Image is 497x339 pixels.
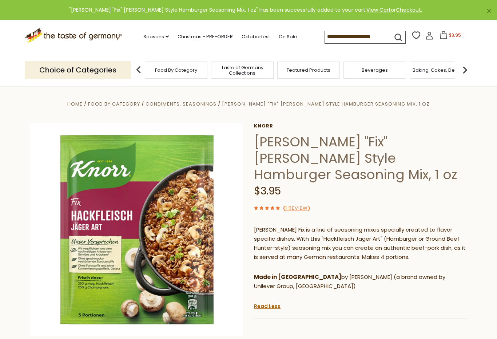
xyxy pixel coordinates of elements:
[458,63,472,77] img: next arrow
[242,33,270,41] a: Oktoberfest
[254,303,281,310] a: Read Less
[88,100,140,107] a: Food By Category
[254,273,467,291] p: by [PERSON_NAME] (a brand owned by Unilever Group, [GEOGRAPHIC_DATA])
[366,6,391,13] a: View Cart
[155,67,197,73] a: Food By Category
[222,100,430,107] a: [PERSON_NAME] "Fix" [PERSON_NAME] Style Hamburger Seasoning Mix, 1 oz
[285,205,308,212] a: 1 Review
[449,32,461,38] span: $3.95
[254,123,467,129] a: Knorr
[362,67,388,73] a: Beverages
[143,33,169,41] a: Seasons
[178,33,233,41] a: Christmas - PRE-ORDER
[67,100,83,107] a: Home
[254,225,467,262] p: [PERSON_NAME] Fix is a line of seasoning mixes specially created to flavor specific dishes. With ...
[487,9,491,13] a: ×
[25,61,131,79] p: Choice of Categories
[254,134,467,183] h1: [PERSON_NAME] "Fix" [PERSON_NAME] Style Hamburger Seasoning Mix, 1 oz
[213,65,271,76] a: Taste of Germany Collections
[30,123,243,336] img: Knorr "Fix" Hunter Style Hamburger Seasoning Mix, 1 oz
[254,184,281,198] span: $3.95
[146,100,216,107] a: Condiments, Seasonings
[254,273,341,281] strong: Made in [GEOGRAPHIC_DATA]
[283,205,310,212] span: ( )
[413,67,469,73] a: Baking, Cakes, Desserts
[131,63,146,77] img: previous arrow
[6,6,485,14] div: "[PERSON_NAME] "Fix" [PERSON_NAME] Style Hamburger Seasoning Mix, 1 oz" has been successfully add...
[279,33,297,41] a: On Sale
[396,6,421,13] a: Checkout
[435,31,466,42] button: $3.95
[287,67,330,73] a: Featured Products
